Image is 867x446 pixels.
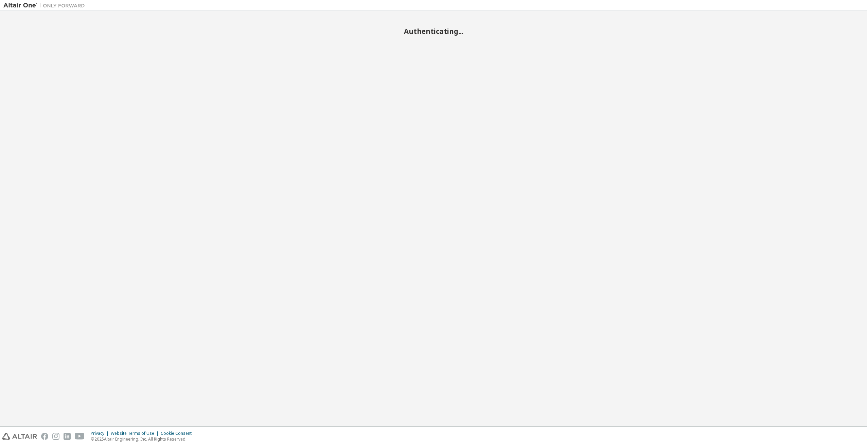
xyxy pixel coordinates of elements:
img: facebook.svg [41,433,48,440]
h2: Authenticating... [3,27,864,36]
div: Website Terms of Use [111,431,161,436]
div: Privacy [91,431,111,436]
img: instagram.svg [52,433,59,440]
div: Cookie Consent [161,431,196,436]
img: altair_logo.svg [2,433,37,440]
img: Altair One [3,2,88,9]
img: linkedin.svg [64,433,71,440]
img: youtube.svg [75,433,85,440]
p: © 2025 Altair Engineering, Inc. All Rights Reserved. [91,436,196,442]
